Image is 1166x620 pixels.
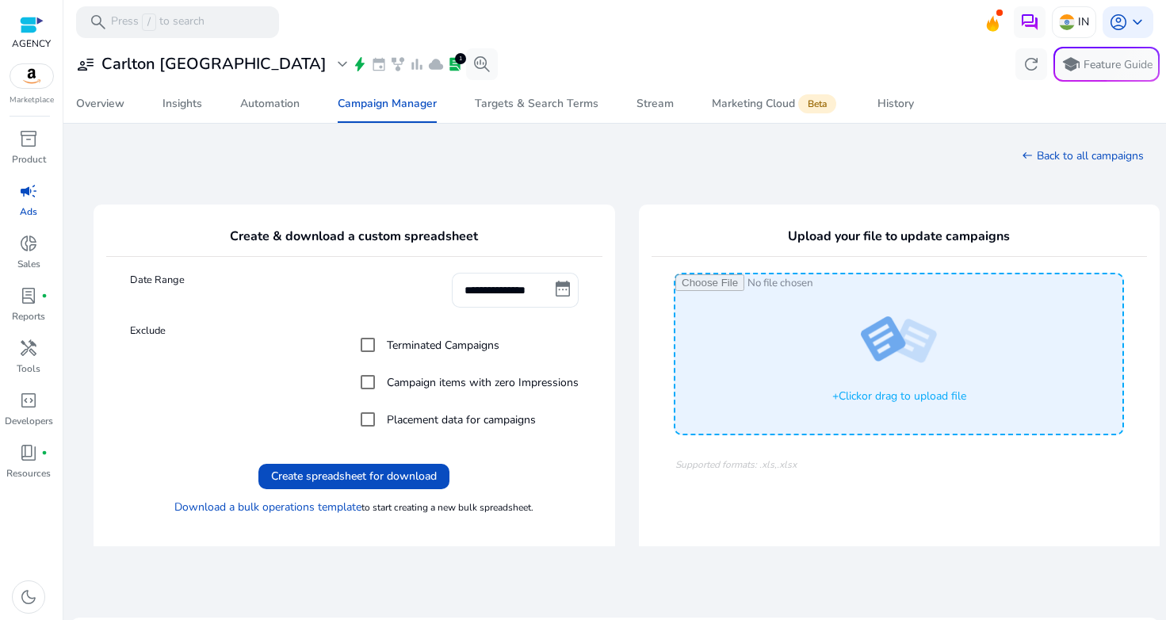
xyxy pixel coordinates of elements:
div: Automation [240,98,300,109]
label: Campaign items with zero Impressions [384,374,579,391]
span: fiber_manual_record [41,450,48,456]
span: lab_profile [19,286,38,305]
div: 1 [455,53,466,64]
p: AGENCY [12,36,51,51]
img: amazon.svg [10,64,53,88]
p: Reports [12,309,45,323]
span: search [89,13,108,32]
span: event [371,56,387,72]
label: Exclude [130,323,352,339]
a: Download a bulk operations template [174,499,361,515]
h6: to start creating a new bulk spreadsheet. [130,501,579,515]
span: school [1061,55,1080,74]
div: Stream [637,98,674,109]
p: Sales [17,257,40,271]
img: in.svg [1059,14,1075,30]
label: Terminated Campaigns [384,337,499,354]
span: donut_small [19,234,38,253]
span: account_circle [1109,13,1128,32]
a: Back to all campaigns [1022,148,1144,163]
h3: Carlton [GEOGRAPHIC_DATA] [101,55,327,74]
div: Marketing Cloud [712,98,839,110]
h4: Upload your file to update campaigns [652,217,1148,257]
button: search_insights [466,48,498,80]
button: refresh [1015,48,1047,80]
span: bar_chart [409,56,425,72]
span: Beta [798,94,836,113]
button: schoolFeature Guide [1053,47,1160,82]
p: Resources [6,466,51,480]
span: handyman [19,339,38,358]
span: Create spreadsheet for download [271,468,437,484]
label: Date Range [130,273,452,288]
span: book_4 [19,443,38,462]
span: expand_more [333,55,352,74]
span: dark_mode [19,587,38,607]
p: Feature Guide [1084,57,1153,73]
p: Marketplace [10,94,54,106]
i: Supported formats: .xls,.xlsx [675,458,797,471]
div: Campaign Manager [338,98,437,109]
span: family_history [390,56,406,72]
p: Press to search [111,13,205,31]
p: Tools [17,362,40,376]
span: code_blocks [19,391,38,410]
button: Create spreadsheet for download [258,464,449,489]
span: search_insights [472,55,491,74]
div: Insights [162,98,202,109]
span: lab_profile [447,56,463,72]
span: inventory_2 [19,129,38,148]
div: Targets & Search Terms [475,98,598,109]
span: refresh [1022,55,1041,74]
span: fiber_manual_record [41,293,48,299]
span: cloud [428,56,444,72]
div: Overview [76,98,124,109]
span: user_attributes [76,55,95,74]
p: Product [12,152,46,166]
p: Developers [5,414,53,428]
span: campaign [19,182,38,201]
span: / [142,13,156,31]
div: History [877,98,914,109]
p: IN [1078,8,1089,36]
label: Placement data for campaigns [384,411,536,428]
span: bolt [352,56,368,72]
span: keyboard_arrow_down [1128,13,1147,32]
p: Ads [20,205,37,219]
h4: Create & download a custom spreadsheet [106,217,602,257]
mat-icon: west [1022,147,1033,164]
